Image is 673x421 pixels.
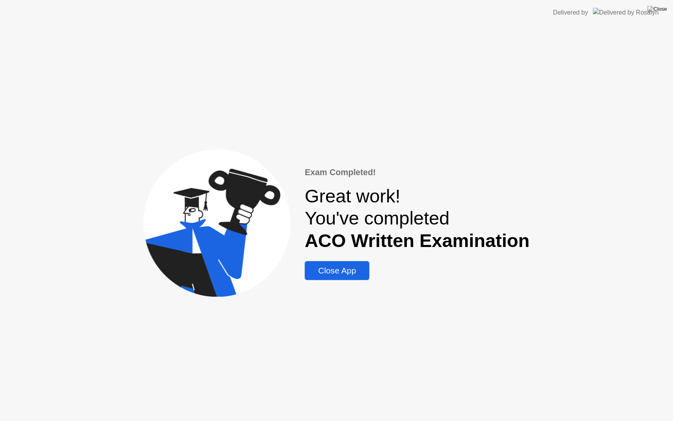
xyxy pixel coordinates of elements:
img: Close [647,6,667,12]
div: Exam Completed! [305,166,529,179]
button: Close App [305,261,369,280]
div: Close App [307,266,367,275]
div: Great work! You've completed [305,185,529,252]
img: Delivered by Rosalyn [593,8,659,17]
b: ACO Written Examination [305,230,529,251]
div: Delivered by [553,8,588,17]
